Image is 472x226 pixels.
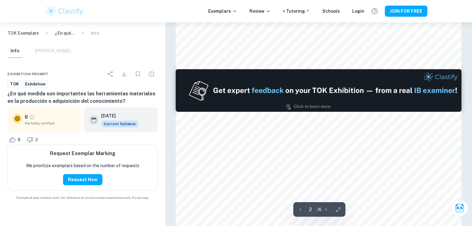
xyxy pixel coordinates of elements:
[25,120,76,126] span: Partially verified
[7,80,21,88] a: TOK
[25,135,41,145] div: Dislike
[101,120,138,127] span: Current Syllabus
[7,90,158,105] h6: ¿En qué medida son importantes las herramientas materiales en la producción o adquisición del con...
[7,30,39,37] a: TOK Exemplars
[369,6,380,16] button: Help and Feedback
[208,8,237,15] p: Exemplars
[385,6,427,17] button: JOIN FOR FREE
[7,195,158,200] span: Example of past student work. For reference on structure and expectations only. Do not copy.
[14,137,24,143] span: 8
[8,81,21,87] span: TOK
[132,68,144,80] div: Bookmark
[50,150,115,157] h6: Request Exemplar Marking
[176,69,462,112] img: Ad
[286,8,310,15] a: Tutoring
[104,68,117,80] div: Share
[451,199,468,217] button: Ask Clai
[322,8,340,15] a: Schools
[145,68,158,80] div: Report issue
[91,30,99,37] p: Info
[45,5,84,17] img: Clastify logo
[317,206,321,213] p: / 6
[29,114,35,120] a: Grade partially verified
[7,71,48,77] span: Exhibition Prompt
[55,30,75,37] p: ¿En qué medida son importantes las herramientas materiales en la producción o adquisición del con...
[118,68,130,80] div: Download
[101,112,133,119] h6: [DATE]
[23,81,48,87] span: Exhibition
[7,135,24,145] div: Like
[32,137,41,143] span: 2
[7,44,22,58] button: Info
[25,114,28,120] p: B
[101,120,138,127] div: This exemplar is based on the current syllabus. Feel free to refer to it for inspiration/ideas wh...
[249,8,271,15] p: Review
[63,174,102,185] button: Request Now
[352,8,364,15] a: Login
[26,162,139,169] p: We prioritize exemplars based on the number of requests
[23,80,48,88] a: Exhibition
